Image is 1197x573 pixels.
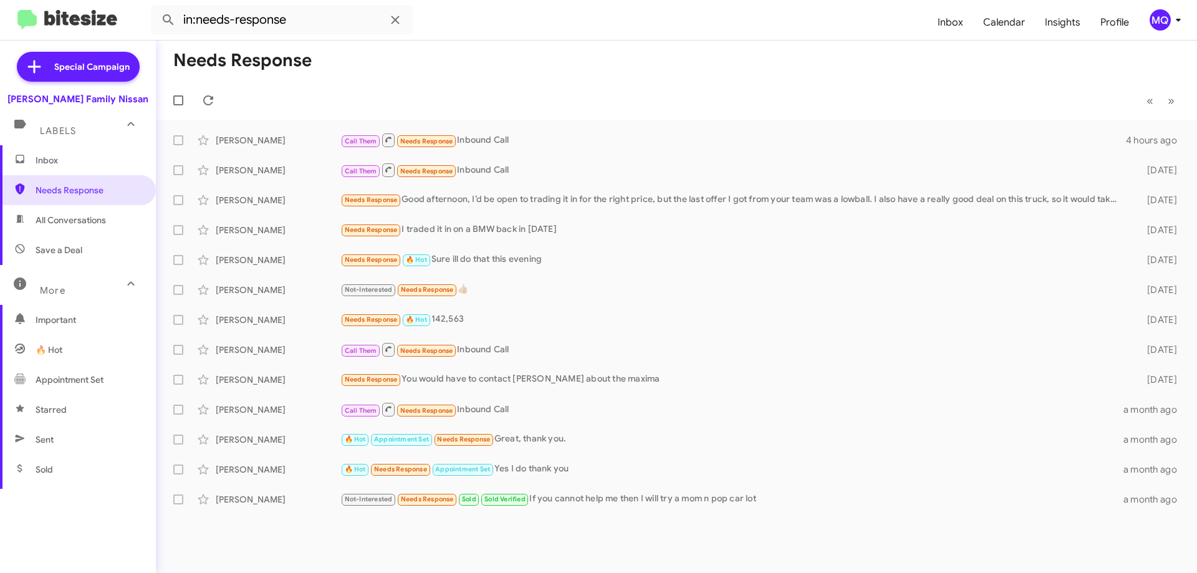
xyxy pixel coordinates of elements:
span: Needs Response [345,256,398,264]
span: Needs Response [401,286,454,294]
div: Good afternoon, I’d be open to trading it in for the right price, but the last offer I got from y... [340,193,1127,207]
span: Not-Interested [345,286,393,294]
div: [PERSON_NAME] [216,254,340,266]
div: [DATE] [1127,254,1187,266]
div: [PERSON_NAME] [216,373,340,386]
h1: Needs Response [173,51,312,70]
span: Needs Response [400,347,453,355]
nav: Page navigation example [1140,88,1182,113]
div: Yes I do thank you [340,462,1123,476]
span: 🔥 Hot [406,256,427,264]
div: [DATE] [1127,373,1187,386]
div: [PERSON_NAME] [216,164,340,176]
div: [PERSON_NAME] Family Nissan [7,93,148,105]
div: I traded it in on a BMW back in [DATE] [340,223,1127,237]
div: [PERSON_NAME] [216,224,340,236]
span: Needs Response [400,137,453,145]
a: Inbox [928,4,973,41]
span: Needs Response [401,495,454,503]
span: Special Campaign [54,60,130,73]
span: All Conversations [36,214,106,226]
button: Next [1160,88,1182,113]
div: a month ago [1123,463,1187,476]
span: Needs Response [374,465,427,473]
span: Needs Response [36,184,142,196]
span: Needs Response [345,315,398,324]
span: Sold Verified [484,495,526,503]
div: a month ago [1123,493,1187,506]
div: You would have to contact [PERSON_NAME] about the maxima [340,372,1127,387]
div: a month ago [1123,433,1187,446]
div: [PERSON_NAME] [216,134,340,147]
div: Inbound Call [340,162,1127,178]
button: Previous [1139,88,1161,113]
div: [PERSON_NAME] [216,493,340,506]
span: Call Them [345,347,377,355]
span: Sent [36,433,54,446]
input: Search [151,5,413,35]
span: Important [36,314,142,326]
span: More [40,285,65,296]
div: If you cannot help me then I will try a mom n pop car lot [340,492,1123,506]
div: [DATE] [1127,344,1187,356]
div: [PERSON_NAME] [216,403,340,416]
div: [PERSON_NAME] [216,314,340,326]
div: [DATE] [1127,194,1187,206]
span: Starred [36,403,67,416]
span: Not-Interested [345,495,393,503]
span: « [1147,93,1153,108]
div: [DATE] [1127,224,1187,236]
span: Needs Response [345,196,398,204]
span: Needs Response [345,226,398,234]
div: [DATE] [1127,164,1187,176]
div: [DATE] [1127,284,1187,296]
span: 🔥 Hot [345,465,366,473]
span: Appointment Set [374,435,429,443]
span: Labels [40,125,76,137]
span: Call Them [345,407,377,415]
div: Inbound Call [340,342,1127,357]
span: Needs Response [400,167,453,175]
div: Inbound Call [340,132,1126,148]
div: 142,563 [340,312,1127,327]
div: a month ago [1123,403,1187,416]
span: » [1168,93,1175,108]
span: Appointment Set [435,465,490,473]
a: Calendar [973,4,1035,41]
span: 🔥 Hot [406,315,427,324]
span: Save a Deal [36,244,82,256]
span: Call Them [345,137,377,145]
a: Profile [1090,4,1139,41]
span: Needs Response [437,435,490,443]
span: Needs Response [400,407,453,415]
button: MQ [1139,9,1183,31]
div: Sure ill do that this evening [340,253,1127,267]
span: 🔥 Hot [345,435,366,443]
div: [PERSON_NAME] [216,284,340,296]
div: [PERSON_NAME] [216,433,340,446]
span: Needs Response [345,375,398,383]
span: Inbox [36,154,142,166]
div: Great, thank you. [340,432,1123,446]
a: Special Campaign [17,52,140,82]
div: Inbound Call [340,402,1123,417]
a: Insights [1035,4,1090,41]
div: 👍🏼 [340,282,1127,297]
span: Appointment Set [36,373,103,386]
div: MQ [1150,9,1171,31]
span: Call Them [345,167,377,175]
div: [PERSON_NAME] [216,463,340,476]
div: [DATE] [1127,314,1187,326]
div: [PERSON_NAME] [216,194,340,206]
span: Sold [36,463,53,476]
span: Sold [462,495,476,503]
div: [PERSON_NAME] [216,344,340,356]
div: 4 hours ago [1126,134,1187,147]
span: 🔥 Hot [36,344,62,356]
